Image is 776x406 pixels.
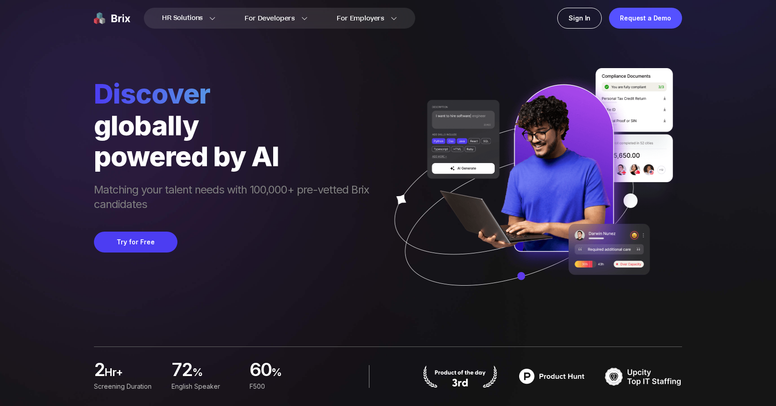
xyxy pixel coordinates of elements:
[94,381,161,391] div: Screening duration
[337,14,384,23] span: For Employers
[557,8,602,29] a: Sign In
[94,183,378,213] span: Matching your talent needs with 100,000+ pre-vetted Brix candidates
[94,110,378,141] div: globally
[250,381,316,391] div: F500
[605,365,682,388] img: TOP IT STAFFING
[378,68,682,312] img: ai generate
[513,365,590,388] img: product hunt badge
[271,365,316,383] span: %
[172,361,192,380] span: 72
[245,14,295,23] span: For Developers
[250,361,272,380] span: 60
[94,77,378,110] span: Discover
[94,232,177,253] button: Try for Free
[422,365,499,388] img: product hunt badge
[94,141,378,172] div: powered by AI
[162,11,203,25] span: HR Solutions
[104,365,161,383] span: hr+
[94,361,104,380] span: 2
[192,365,239,383] span: %
[172,381,238,391] div: English Speaker
[609,8,682,29] a: Request a Demo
